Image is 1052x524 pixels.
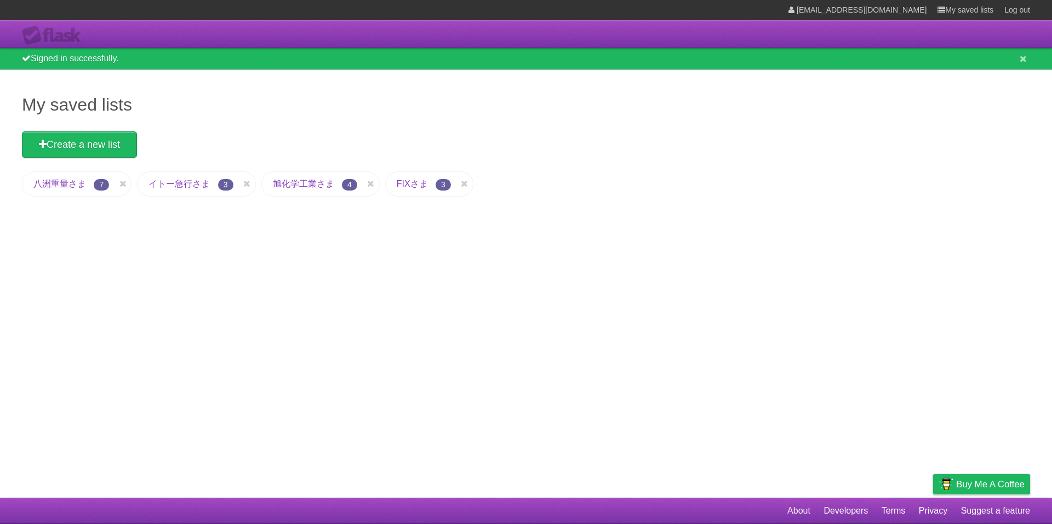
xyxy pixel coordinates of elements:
[961,500,1030,521] a: Suggest a feature
[933,474,1030,494] a: Buy me a coffee
[956,475,1025,494] span: Buy me a coffee
[22,131,137,158] a: Create a new list
[397,179,428,188] a: FIXさま
[939,475,953,493] img: Buy me a coffee
[22,26,88,45] div: Flask
[273,179,334,188] a: 旭化学工業さま
[22,91,1030,118] h1: My saved lists
[787,500,810,521] a: About
[94,179,109,191] span: 7
[148,179,210,188] a: イトー急行さま
[436,179,451,191] span: 3
[33,179,86,188] a: 八洲重量さま
[342,179,357,191] span: 4
[824,500,868,521] a: Developers
[882,500,906,521] a: Terms
[218,179,233,191] span: 3
[919,500,947,521] a: Privacy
